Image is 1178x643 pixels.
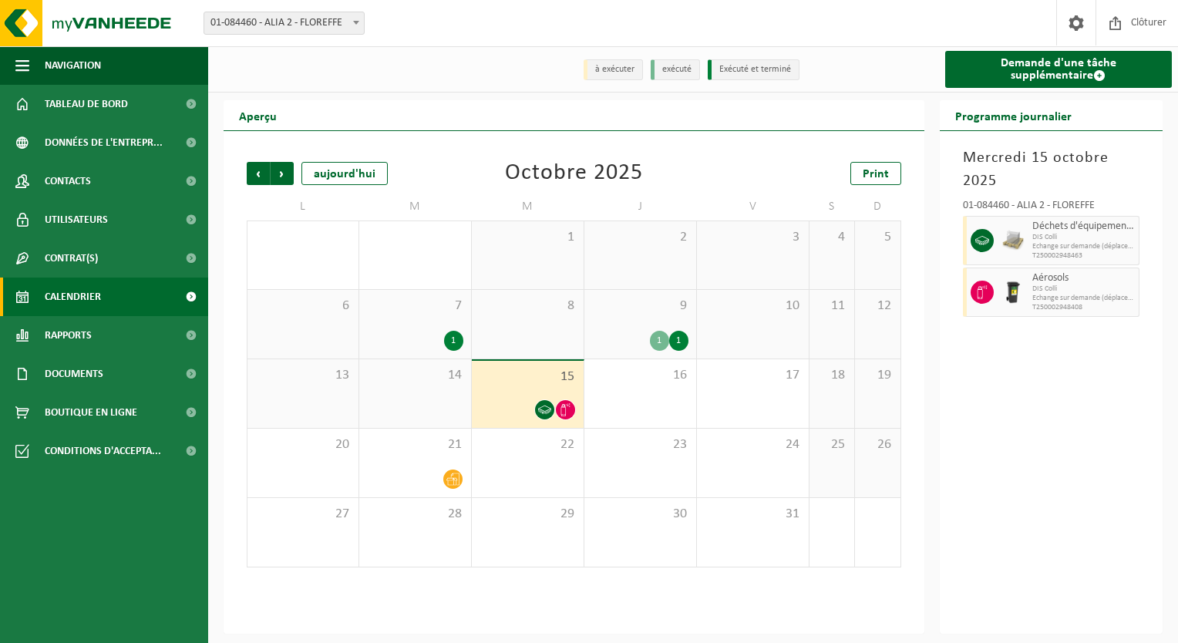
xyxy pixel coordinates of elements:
[817,436,846,453] span: 25
[204,12,364,34] span: 01-084460 - ALIA 2 - FLOREFFE
[255,506,351,523] span: 27
[255,436,351,453] span: 20
[705,436,801,453] span: 24
[669,331,688,351] div: 1
[592,298,688,315] span: 9
[592,506,688,523] span: 30
[945,51,1173,88] a: Demande d'une tâche supplémentaire
[1001,229,1025,252] img: LP-PA-00000-WDN-11
[45,355,103,393] span: Documents
[850,162,901,185] a: Print
[963,200,1140,216] div: 01-084460 - ALIA 2 - FLOREFFE
[1032,294,1136,303] span: Echange sur demande (déplacement exclu)
[863,229,892,246] span: 5
[863,436,892,453] span: 26
[45,46,101,85] span: Navigation
[480,298,576,315] span: 8
[584,59,643,80] li: à exécuter
[1032,233,1136,242] span: DIS Colli
[1032,242,1136,251] span: Echange sur demande (déplacement exclu)
[705,298,801,315] span: 10
[809,193,855,221] td: S
[817,367,846,384] span: 18
[708,59,799,80] li: Exécuté et terminé
[480,369,576,385] span: 15
[367,436,463,453] span: 21
[472,193,584,221] td: M
[45,239,98,278] span: Contrat(s)
[584,193,697,221] td: J
[592,436,688,453] span: 23
[367,367,463,384] span: 14
[1001,281,1025,304] img: WB-0240-HPE-BK-01
[480,506,576,523] span: 29
[204,12,365,35] span: 01-084460 - ALIA 2 - FLOREFFE
[1032,251,1136,261] span: T250002948463
[45,123,163,162] span: Données de l'entrepr...
[705,229,801,246] span: 3
[863,367,892,384] span: 19
[697,193,809,221] td: V
[247,162,270,185] span: Précédent
[45,393,137,432] span: Boutique en ligne
[480,436,576,453] span: 22
[45,200,108,239] span: Utilisateurs
[480,229,576,246] span: 1
[863,298,892,315] span: 12
[359,193,472,221] td: M
[705,506,801,523] span: 31
[45,162,91,200] span: Contacts
[592,367,688,384] span: 16
[1032,272,1136,284] span: Aérosols
[45,85,128,123] span: Tableau de bord
[963,146,1140,193] h3: Mercredi 15 octobre 2025
[255,367,351,384] span: 13
[45,432,161,470] span: Conditions d'accepta...
[705,367,801,384] span: 17
[505,162,643,185] div: Octobre 2025
[817,298,846,315] span: 11
[367,298,463,315] span: 7
[592,229,688,246] span: 2
[817,229,846,246] span: 4
[1032,284,1136,294] span: DIS Colli
[855,193,900,221] td: D
[45,278,101,316] span: Calendrier
[1032,221,1136,233] span: Déchets d'équipements électriques et électroniques - Sans tubes cathodiques
[651,59,700,80] li: exécuté
[1032,303,1136,312] span: T250002948408
[444,331,463,351] div: 1
[650,331,669,351] div: 1
[863,168,889,180] span: Print
[247,193,359,221] td: L
[224,100,292,130] h2: Aperçu
[255,298,351,315] span: 6
[940,100,1087,130] h2: Programme journalier
[301,162,388,185] div: aujourd'hui
[271,162,294,185] span: Suivant
[45,316,92,355] span: Rapports
[367,506,463,523] span: 28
